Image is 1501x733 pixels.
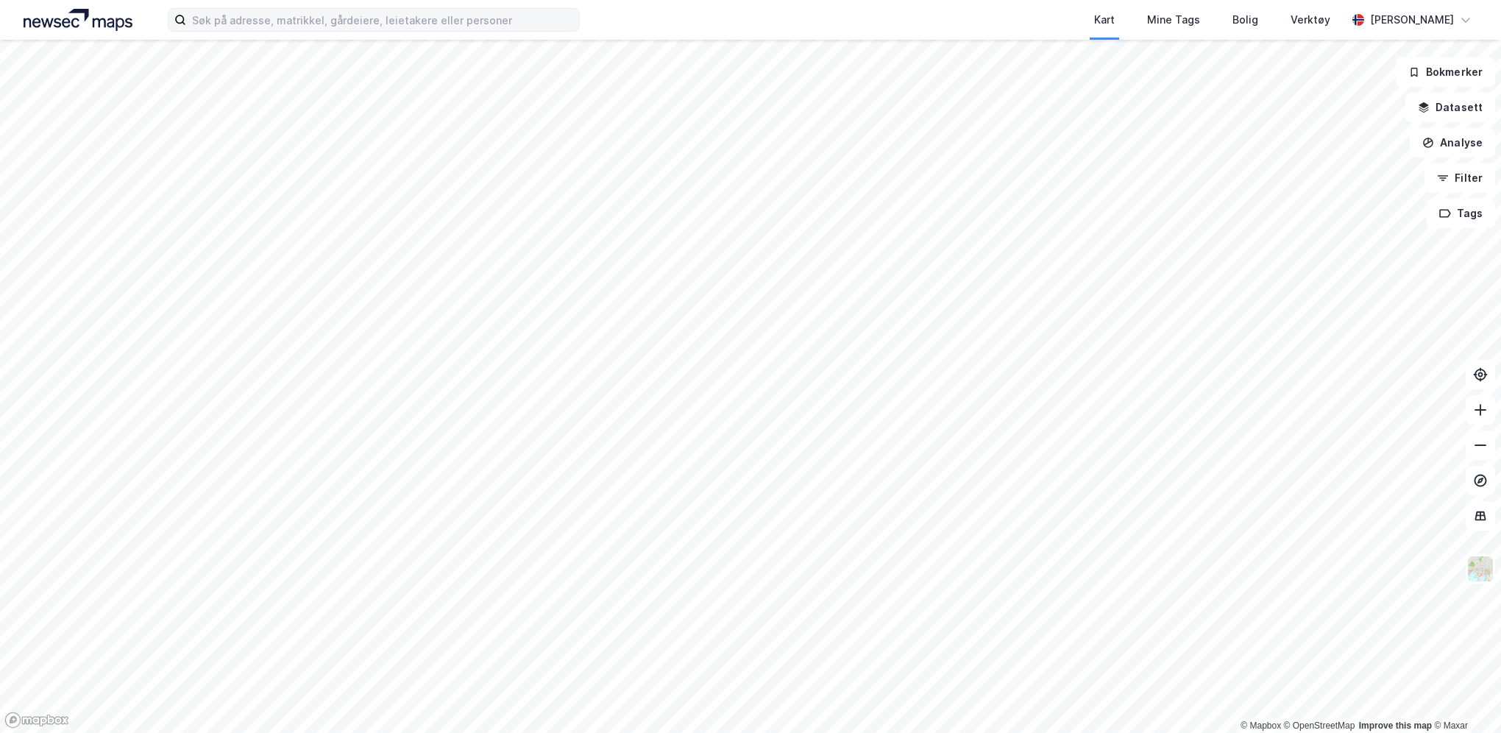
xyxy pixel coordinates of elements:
[1370,11,1454,29] div: [PERSON_NAME]
[1410,128,1495,157] button: Analyse
[1147,11,1200,29] div: Mine Tags
[1427,199,1495,228] button: Tags
[1427,662,1501,733] iframe: Chat Widget
[1466,555,1494,583] img: Z
[1094,11,1115,29] div: Kart
[1232,11,1258,29] div: Bolig
[1291,11,1330,29] div: Verktøy
[1405,93,1495,122] button: Datasett
[4,712,69,729] a: Mapbox homepage
[1427,662,1501,733] div: Kontrollprogram for chat
[1359,720,1432,731] a: Improve this map
[24,9,132,31] img: logo.a4113a55bc3d86da70a041830d287a7e.svg
[1284,720,1355,731] a: OpenStreetMap
[1396,57,1495,87] button: Bokmerker
[186,9,579,31] input: Søk på adresse, matrikkel, gårdeiere, leietakere eller personer
[1424,163,1495,193] button: Filter
[1241,720,1281,731] a: Mapbox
